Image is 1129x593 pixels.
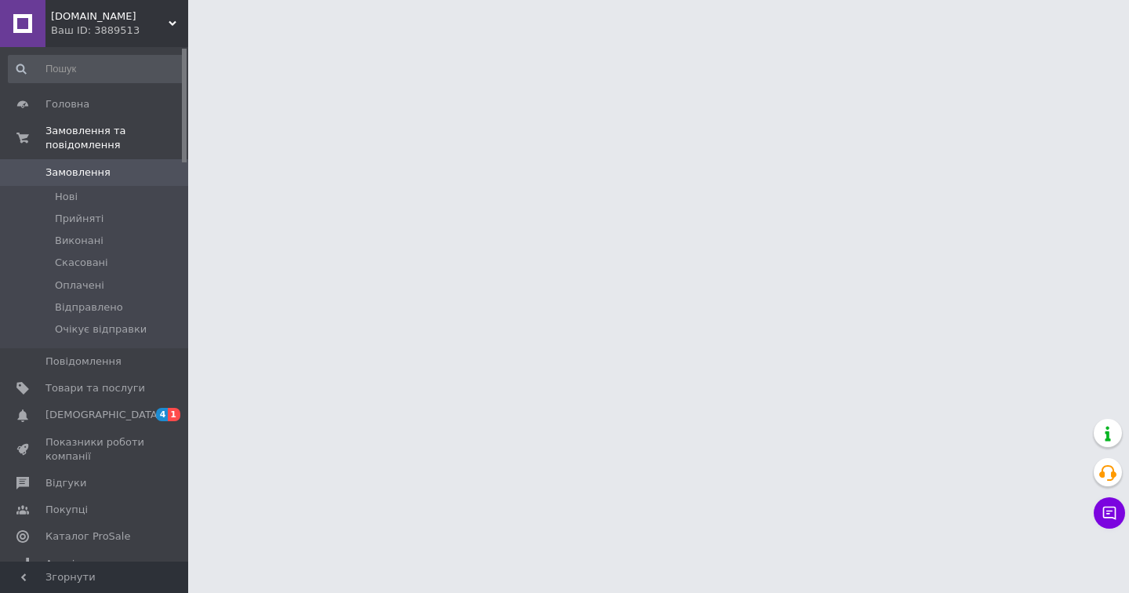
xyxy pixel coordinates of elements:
[51,9,169,24] span: Arcano.gift.ua
[168,408,180,421] span: 1
[1094,497,1125,529] button: Чат з покупцем
[45,476,86,490] span: Відгуки
[51,24,188,38] div: Ваш ID: 3889513
[45,355,122,369] span: Повідомлення
[45,408,162,422] span: [DEMOGRAPHIC_DATA]
[45,529,130,544] span: Каталог ProSale
[55,322,147,337] span: Очікує відправки
[45,381,145,395] span: Товари та послуги
[55,256,108,270] span: Скасовані
[45,166,111,180] span: Замовлення
[55,234,103,248] span: Виконані
[45,435,145,464] span: Показники роботи компанії
[45,503,88,517] span: Покупці
[45,124,188,152] span: Замовлення та повідомлення
[55,212,103,226] span: Прийняті
[55,278,104,293] span: Оплачені
[55,190,78,204] span: Нові
[45,557,100,571] span: Аналітика
[45,97,89,111] span: Головна
[156,408,169,421] span: 4
[8,55,185,83] input: Пошук
[55,300,123,315] span: Відправлено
